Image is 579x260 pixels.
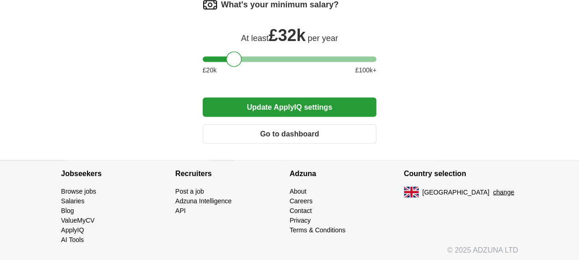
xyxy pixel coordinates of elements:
a: Salaries [61,197,85,204]
button: Update ApplyIQ settings [203,97,377,117]
button: change [493,187,514,197]
a: Careers [290,197,313,204]
a: ApplyIQ [61,226,84,233]
a: Privacy [290,216,311,224]
a: Adzuna Intelligence [175,197,232,204]
button: Go to dashboard [203,124,377,143]
a: ValueMyCV [61,216,95,224]
img: UK flag [404,186,419,197]
span: [GEOGRAPHIC_DATA] [422,187,490,197]
a: Blog [61,207,74,214]
span: £ 20 k [203,65,216,75]
a: Post a job [175,187,204,195]
a: API [175,207,186,214]
a: AI Tools [61,236,84,243]
a: Contact [290,207,312,214]
span: £ 100 k+ [355,65,376,75]
a: About [290,187,307,195]
span: £ 32k [269,26,305,45]
span: At least [241,34,269,43]
h4: Country selection [404,160,518,186]
a: Browse jobs [61,187,96,195]
a: Terms & Conditions [290,226,345,233]
span: per year [308,34,338,43]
